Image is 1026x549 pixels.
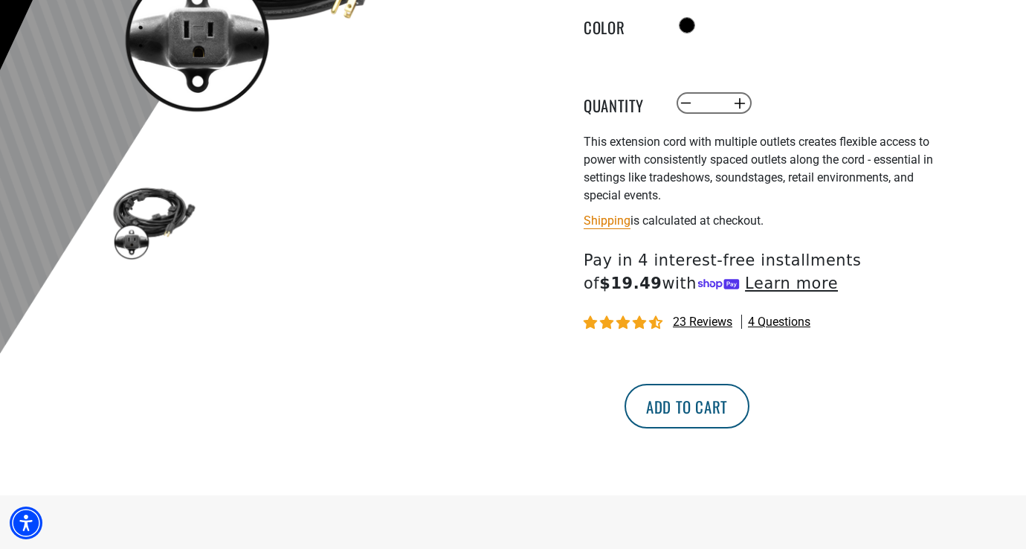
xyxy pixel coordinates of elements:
[584,211,948,231] div: is calculated at checkout.
[584,316,665,330] span: 4.74 stars
[10,507,42,539] div: Accessibility Menu
[584,135,933,202] span: This extension cord with multiple outlets creates flexible access to power with consistently spac...
[584,16,658,35] legend: Color
[111,176,197,263] img: black
[625,384,749,428] button: Add to cart
[584,213,630,228] a: Shipping
[584,94,658,113] label: Quantity
[673,315,732,329] span: 23 reviews
[748,314,810,330] span: 4 questions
